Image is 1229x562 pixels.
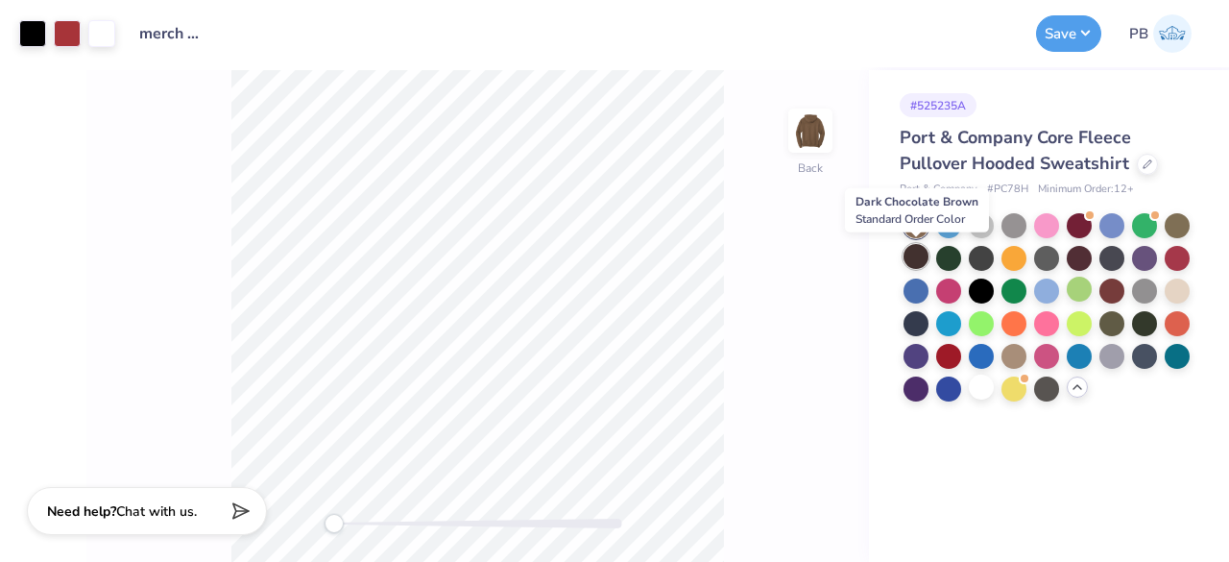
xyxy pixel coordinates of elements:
[1121,14,1200,53] a: PB
[900,126,1131,175] span: Port & Company Core Fleece Pullover Hooded Sweatshirt
[116,502,197,521] span: Chat with us.
[47,502,116,521] strong: Need help?
[798,159,823,177] div: Back
[325,514,344,533] div: Accessibility label
[855,211,965,227] span: Standard Order Color
[1129,23,1148,45] span: PB
[791,111,830,150] img: Back
[900,93,976,117] div: # 525235A
[1153,14,1192,53] img: Pipyana Biswas
[1036,15,1101,52] button: Save
[125,14,219,53] input: Untitled Design
[1038,182,1134,198] span: Minimum Order: 12 +
[845,188,989,232] div: Dark Chocolate Brown
[987,182,1028,198] span: # PC78H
